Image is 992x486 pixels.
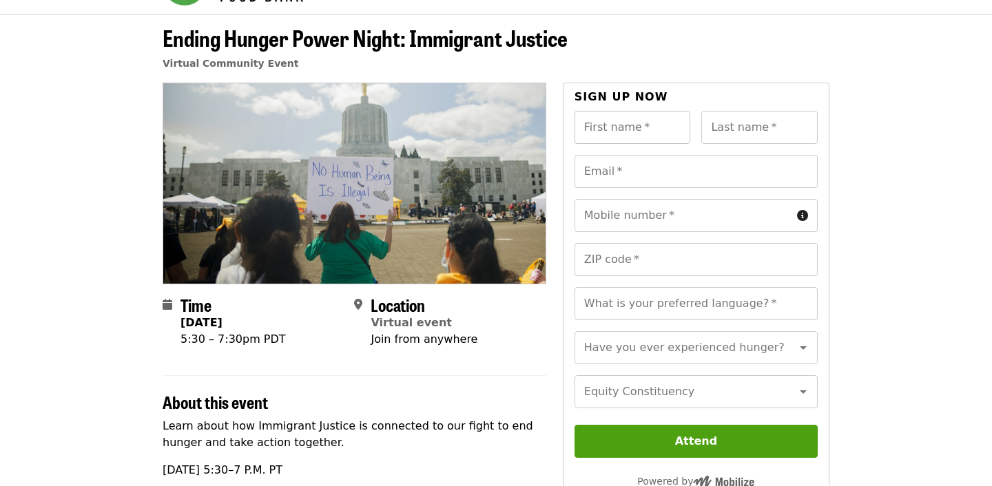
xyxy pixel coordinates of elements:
p: Learn about how Immigrant Justice is connected to our fight to end hunger and take action together. [163,418,546,451]
span: Location [371,293,425,317]
img: Ending Hunger Power Night: Immigrant Justice organized by Oregon Food Bank [163,83,546,283]
a: Virtual Community Event [163,58,298,69]
input: ZIP code [575,243,818,276]
i: map-marker-alt icon [354,298,362,311]
span: Ending Hunger Power Night: Immigrant Justice [163,21,568,54]
input: First name [575,111,691,144]
span: Sign up now [575,90,668,103]
input: What is your preferred language? [575,287,818,320]
input: Email [575,155,818,188]
input: Mobile number [575,199,792,232]
span: Join from anywhere [371,332,477,346]
a: Virtual event [371,316,452,329]
button: Open [794,338,813,357]
input: Last name [701,111,818,144]
span: Time [180,293,211,317]
p: [DATE] 5:30–7 P.M. PT [163,462,546,478]
button: Attend [575,425,818,458]
i: calendar icon [163,298,172,311]
span: About this event [163,390,268,414]
strong: [DATE] [180,316,223,329]
button: Open [794,382,813,401]
div: 5:30 – 7:30pm PDT [180,331,286,348]
i: circle-info icon [797,209,808,222]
